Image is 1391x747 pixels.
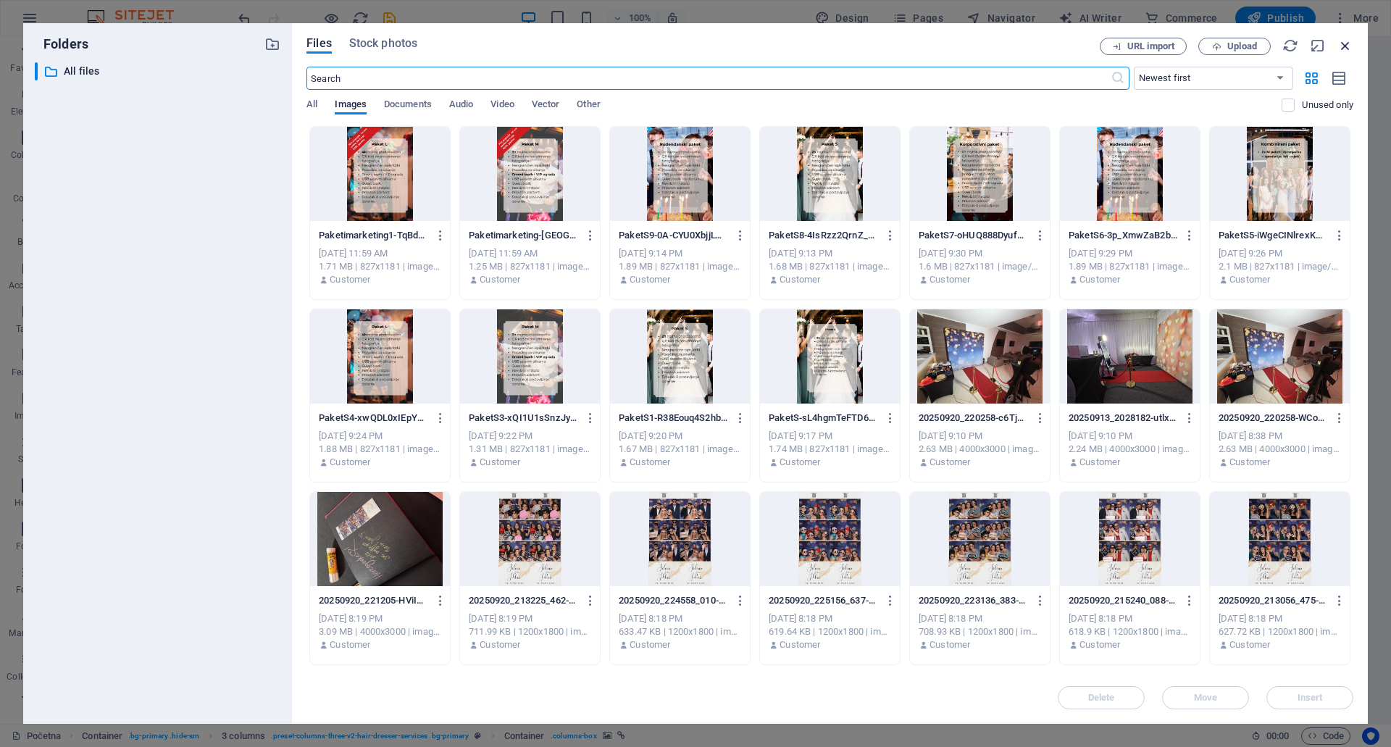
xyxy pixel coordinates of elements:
p: Customer [1079,273,1120,286]
div: 1.71 MB | 827x1181 | image/png [319,260,441,273]
div: [DATE] 8:19 PM [319,612,441,625]
div: 1.74 MB | 827x1181 | image/png [769,443,891,456]
div: ​ [35,62,38,80]
p: Customer [780,456,820,469]
i: Close [1337,38,1353,54]
p: 20250920_220258-c6TjAj8vNkPXZF9Fnraafw.jpg [919,412,1027,425]
p: Customer [630,456,670,469]
p: 20250913_2028182-utlxGlg9rwSBOSYCvb0d4Q.jpg [1069,412,1177,425]
div: [DATE] 9:13 PM [769,247,891,260]
span: All [306,96,317,116]
div: [DATE] 9:10 PM [919,430,1041,443]
p: 20250920_225156_637-Z-WYX-6kRTVQwm7ZC-CmZg.jpg [769,594,877,607]
button: Upload [1198,38,1271,55]
span: URL import [1127,42,1174,51]
div: 1.88 MB | 827x1181 | image/png [319,443,441,456]
div: 711.99 KB | 1200x1800 | image/jpeg [469,625,591,638]
button: URL import [1100,38,1187,55]
div: [DATE] 9:30 PM [919,247,1041,260]
p: PaketS5-iWgeCINlrexKm68SlMAcsA.png [1219,229,1327,242]
div: 619.64 KB | 1200x1800 | image/jpeg [769,625,891,638]
p: Customer [330,273,370,286]
div: [DATE] 8:18 PM [1219,612,1341,625]
div: [DATE] 9:20 PM [619,430,741,443]
div: 1.89 MB | 827x1181 | image/png [619,260,741,273]
p: PaketS6-3p_XmwZaB2b2KdBBOC4R6w.png [1069,229,1177,242]
p: Customer [480,638,520,651]
p: Customer [480,456,520,469]
p: Customer [780,273,820,286]
p: Customer [930,456,970,469]
p: Folders [35,35,88,54]
p: Customer [930,273,970,286]
p: PaketS-sL4hgmTeFTD6QQloNpPCxw.png [769,412,877,425]
p: 20250920_213056_475-dPVTdCCJxdrvJF9pVovTQQ.jpg [1219,594,1327,607]
div: 2.24 MB | 4000x3000 | image/jpeg [1069,443,1191,456]
div: [DATE] 11:59 AM [469,247,591,260]
p: Customer [630,638,670,651]
p: Customer [780,638,820,651]
i: Reload [1282,38,1298,54]
span: Documents [384,96,432,116]
p: Paketimarketing-[GEOGRAPHIC_DATA]png [469,229,577,242]
span: Stock photos [349,35,417,52]
div: 3.09 MB | 4000x3000 | image/jpeg [319,625,441,638]
div: 2.63 MB | 4000x3000 | image/jpeg [919,443,1041,456]
div: 1.31 MB | 827x1181 | image/png [469,443,591,456]
span: Images [335,96,367,116]
div: 627.72 KB | 1200x1800 | image/jpeg [1219,625,1341,638]
p: PaketS1-R38Eouq4S2hbNnX-N5W4yw.png [619,412,727,425]
span: Files [306,35,332,52]
p: PaketS8-4IsRzz2QrnZ_bZHVfjcdnA.png [769,229,877,242]
p: Customer [930,638,970,651]
p: Paketimarketing1-TqBdyChw_eWNHaWl36DO2g.png [319,229,427,242]
p: Displays only files that are not in use on the website. Files added during this session can still... [1302,99,1353,112]
span: Audio [449,96,473,116]
p: Customer [1229,456,1270,469]
i: Minimize [1310,38,1326,54]
div: [DATE] 8:38 PM [1219,430,1341,443]
div: [DATE] 8:18 PM [619,612,741,625]
p: 20250920_221205-HViIqhUQz0WuKHox60Y-nQ.jpg [319,594,427,607]
span: Other [577,96,600,116]
div: 708.93 KB | 1200x1800 | image/jpeg [919,625,1041,638]
i: Create new folder [264,36,280,52]
div: [DATE] 8:18 PM [1069,612,1191,625]
p: 20250920_224558_010-ozI_UmpEljkA0Xs8gxDcvQ.jpg [619,594,727,607]
div: [DATE] 9:24 PM [319,430,441,443]
div: [DATE] 11:59 AM [319,247,441,260]
div: 2.1 MB | 827x1181 | image/png [1219,260,1341,273]
p: PaketS7-oHUQ888Dyuf0I-TgdG__cA.png [919,229,1027,242]
div: [DATE] 9:14 PM [619,247,741,260]
div: 2.63 MB | 4000x3000 | image/jpeg [1219,443,1341,456]
div: 1.68 MB | 827x1181 | image/png [769,260,891,273]
p: 20250920_220258-WCoZQZ3zuBvug0Juev7rqg.jpg [1219,412,1327,425]
div: 1.6 MB | 827x1181 | image/png [919,260,1041,273]
span: Upload [1227,42,1257,51]
div: [DATE] 8:18 PM [919,612,1041,625]
p: Customer [1079,638,1120,651]
div: [DATE] 9:17 PM [769,430,891,443]
p: 20250920_215240_088-rbse91RzMifsJvqQFyxSlA.jpg [1069,594,1177,607]
input: Search [306,67,1110,90]
div: [DATE] 9:22 PM [469,430,591,443]
div: [DATE] 9:29 PM [1069,247,1191,260]
div: [DATE] 8:18 PM [769,612,891,625]
p: Customer [630,273,670,286]
p: PaketS9-0A-CYU0XbjjLWJNWNi_8jw.png [619,229,727,242]
p: Customer [1079,456,1120,469]
p: 20250920_213225_462-QqKO8n9SwYwjusSr_AJFQw.jpg [469,594,577,607]
p: PaketS3-xQI1U1sSnzJyp2vomkCG3w.png [469,412,577,425]
p: PaketS4-xwQDL0xIEpYWCfi0U6Z5Hw.png [319,412,427,425]
div: 618.9 KB | 1200x1800 | image/jpeg [1069,625,1191,638]
p: Customer [1229,273,1270,286]
div: [DATE] 8:19 PM [469,612,591,625]
span: Vector [532,96,560,116]
div: 1.89 MB | 827x1181 | image/png [1069,260,1191,273]
p: Customer [480,273,520,286]
div: 1.25 MB | 827x1181 | image/png [469,260,591,273]
p: 20250920_223136_383-IViJ1rl1i6NZp2-n2kDCAQ.jpg [919,594,1027,607]
p: Customer [330,638,370,651]
div: 1.67 MB | 827x1181 | image/png [619,443,741,456]
div: [DATE] 9:10 PM [1069,430,1191,443]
